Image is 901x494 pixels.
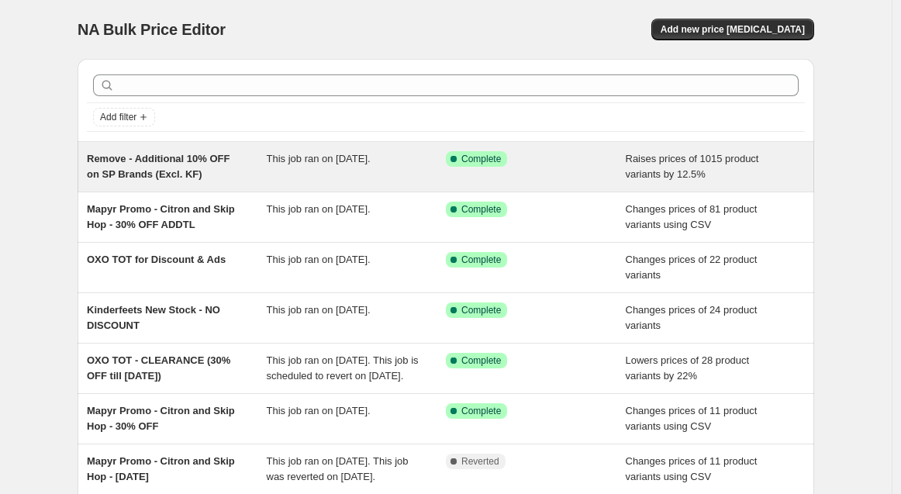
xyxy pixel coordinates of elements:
span: Reverted [461,455,499,468]
span: This job ran on [DATE]. [267,405,371,416]
span: Complete [461,254,501,266]
span: Complete [461,405,501,417]
span: Changes prices of 24 product variants [626,304,758,331]
span: This job ran on [DATE]. This job was reverted on [DATE]. [267,455,409,482]
span: This job ran on [DATE]. [267,203,371,215]
span: Mapyr Promo - Citron and Skip Hop - [DATE] [87,455,235,482]
span: NA Bulk Price Editor [78,21,226,38]
span: This job ran on [DATE]. This job is scheduled to revert on [DATE]. [267,354,419,382]
span: Lowers prices of 28 product variants by 22% [626,354,750,382]
button: Add new price [MEDICAL_DATA] [651,19,814,40]
span: Changes prices of 81 product variants using CSV [626,203,758,230]
span: Complete [461,203,501,216]
span: Changes prices of 22 product variants [626,254,758,281]
span: Mapyr Promo - Citron and Skip Hop - 30% OFF [87,405,235,432]
span: This job ran on [DATE]. [267,254,371,265]
span: Raises prices of 1015 product variants by 12.5% [626,153,759,180]
span: Changes prices of 11 product variants using CSV [626,455,758,482]
span: Kinderfeets New Stock - NO DISCOUNT [87,304,220,331]
span: Changes prices of 11 product variants using CSV [626,405,758,432]
span: Add new price [MEDICAL_DATA] [661,23,805,36]
button: Add filter [93,108,155,126]
span: Complete [461,304,501,316]
span: Add filter [100,111,136,123]
span: Mapyr Promo - Citron and Skip Hop - 30% OFF ADDTL [87,203,235,230]
span: Complete [461,354,501,367]
span: Remove - Additional 10% OFF on SP Brands (Excl. KF) [87,153,230,180]
span: OXO TOT - CLEARANCE (30% OFF till [DATE]) [87,354,230,382]
span: OXO TOT for Discount & Ads [87,254,226,265]
span: This job ran on [DATE]. [267,304,371,316]
span: Complete [461,153,501,165]
span: This job ran on [DATE]. [267,153,371,164]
